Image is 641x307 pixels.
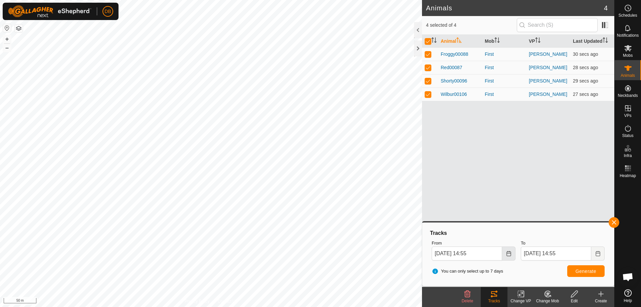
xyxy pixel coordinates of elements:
span: Neckbands [618,94,638,98]
p-sorticon: Activate to sort [431,38,437,44]
div: Open chat [618,267,638,287]
span: Help [624,299,632,303]
span: Wilbur00106 [441,91,467,98]
span: 4 selected of 4 [426,22,517,29]
span: Shorty00096 [441,78,467,85]
span: 15 Sept 2025, 2:54 pm [573,65,598,70]
label: To [521,240,605,247]
a: [PERSON_NAME] [529,51,567,57]
button: Generate [567,265,605,277]
p-sorticon: Activate to sort [603,38,608,44]
div: Edit [561,298,588,304]
h2: Animals [426,4,604,12]
div: First [485,91,523,98]
div: Create [588,298,614,304]
div: First [485,51,523,58]
div: Tracks [481,298,507,304]
span: Red00087 [441,64,462,71]
div: Change Mob [534,298,561,304]
span: 15 Sept 2025, 2:54 pm [573,78,598,84]
span: Heatmap [620,174,636,178]
a: Help [615,287,641,305]
label: From [432,240,515,247]
button: – [3,44,11,52]
button: Choose Date [591,247,605,261]
div: Change VP [507,298,534,304]
p-sorticon: Activate to sort [456,38,462,44]
span: Animals [621,73,635,78]
th: VP [526,35,570,48]
span: Schedules [618,13,637,17]
div: First [485,64,523,71]
span: 4 [604,3,608,13]
button: Choose Date [502,247,515,261]
span: 15 Sept 2025, 2:54 pm [573,92,598,97]
span: Froggy00088 [441,51,468,58]
span: Delete [462,299,473,303]
a: Privacy Policy [185,298,210,304]
img: Gallagher Logo [8,5,91,17]
span: 15 Sept 2025, 2:54 pm [573,51,598,57]
p-sorticon: Activate to sort [535,38,541,44]
th: Animal [438,35,482,48]
button: Reset Map [3,24,11,32]
span: Mobs [623,53,633,57]
a: Contact Us [218,298,237,304]
span: Generate [576,269,596,274]
span: You can only select up to 7 days [432,268,503,275]
button: + [3,35,11,43]
div: Tracks [429,229,607,237]
span: VPs [624,114,631,118]
span: DB [104,8,111,15]
span: Notifications [617,33,639,37]
th: Last Updated [570,35,614,48]
button: Map Layers [15,24,23,32]
div: First [485,78,523,85]
a: [PERSON_NAME] [529,65,567,70]
span: Status [622,134,633,138]
span: Infra [624,154,632,158]
p-sorticon: Activate to sort [494,38,500,44]
a: [PERSON_NAME] [529,92,567,97]
a: [PERSON_NAME] [529,78,567,84]
th: Mob [482,35,526,48]
input: Search (S) [517,18,598,32]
